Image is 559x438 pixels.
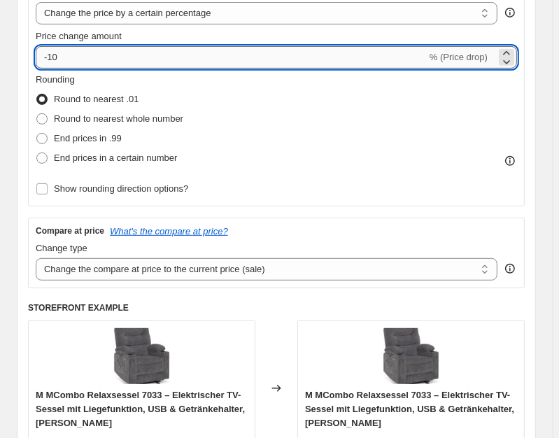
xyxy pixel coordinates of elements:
[36,243,87,253] span: Change type
[36,225,104,236] h3: Compare at price
[54,133,122,143] span: End prices in .99
[36,390,245,428] span: M MCombo Relaxsessel 7033 – Elektrischer TV-Sessel mit Liegefunktion, USB & Getränkehalter, [PERS...
[503,6,517,20] div: help
[54,183,188,194] span: Show rounding direction options?
[430,52,488,62] span: % (Price drop)
[36,46,427,69] input: -15
[110,226,228,236] button: What's the compare at price?
[36,74,75,85] span: Rounding
[383,328,439,384] img: 81sdORHElTL._AC_SL1500_80x.jpg
[305,390,514,428] span: M MCombo Relaxsessel 7033 – Elektrischer TV-Sessel mit Liegefunktion, USB & Getränkehalter, [PERS...
[114,328,170,384] img: 81sdORHElTL._AC_SL1500_80x.jpg
[54,153,177,163] span: End prices in a certain number
[54,113,183,124] span: Round to nearest whole number
[54,94,139,104] span: Round to nearest .01
[28,302,525,313] h6: STOREFRONT EXAMPLE
[503,262,517,276] div: help
[36,31,122,41] span: Price change amount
